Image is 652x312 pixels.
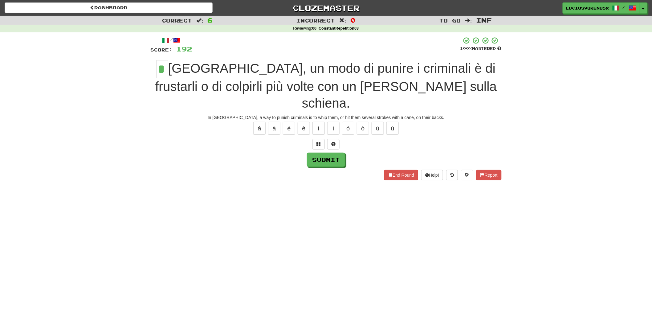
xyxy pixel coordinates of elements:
button: Single letter hint - you only get 1 per sentence and score half the points! alt+h [327,139,340,150]
button: Round history (alt+y) [446,170,458,180]
span: : [340,18,346,23]
button: á [268,122,280,135]
a: Clozemaster [222,2,430,13]
span: / [623,5,626,9]
span: Incorrect [296,17,335,23]
button: ò [342,122,354,135]
span: : [465,18,472,23]
button: à [253,122,266,135]
button: ú [386,122,399,135]
span: LuciusVorenusX [566,5,609,11]
button: Help! [421,170,443,180]
button: ù [372,122,384,135]
span: 0 [350,16,356,24]
button: Report [476,170,502,180]
button: Switch sentence to multiple choice alt+p [312,139,325,150]
button: è [283,122,295,135]
span: 192 [176,45,192,53]
button: ì [312,122,325,135]
span: Score: [150,47,173,52]
button: Submit [307,153,345,167]
button: í [327,122,340,135]
span: [GEOGRAPHIC_DATA], un modo di punire i criminali è di frustarli o di colpirli più volte con un [P... [155,61,497,110]
span: Correct [162,17,192,23]
span: 6 [207,16,213,24]
div: Mastered [460,46,502,51]
span: 100 % [460,46,472,51]
button: End Round [384,170,418,180]
strong: 00_ConstantRepetition03 [312,26,359,31]
div: / [150,37,192,44]
a: Dashboard [5,2,213,13]
a: LuciusVorenusX / [563,2,640,14]
button: ó [357,122,369,135]
div: In [GEOGRAPHIC_DATA], a way to punish criminals is to whip them, or hit them several strokes with... [150,114,502,121]
button: é [298,122,310,135]
span: : [197,18,203,23]
span: Inf [476,16,492,24]
span: To go [439,17,461,23]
